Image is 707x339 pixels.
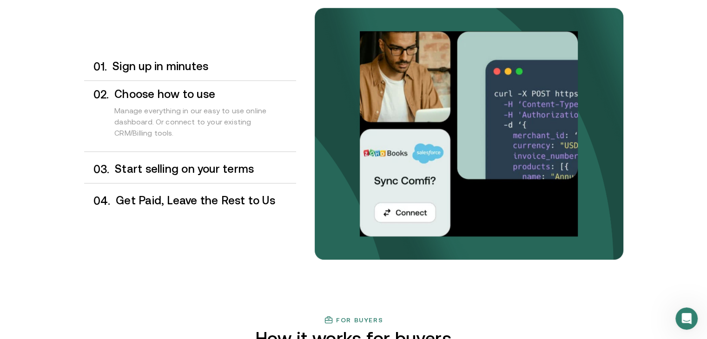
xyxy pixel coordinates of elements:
[360,31,578,236] img: Your payments collected on time.
[116,195,296,207] h3: Get Paid, Leave the Rest to Us
[84,88,109,148] div: 0 2 .
[114,88,296,100] h3: Choose how to use
[84,195,111,207] div: 0 4 .
[114,100,296,148] div: Manage everything in our easy to use online dashboard. Or connect to your existing CRM/Billing to...
[324,315,333,325] img: finance
[112,60,296,72] h3: Sign up in minutes
[315,8,623,260] img: bg
[84,163,110,176] div: 0 3 .
[84,60,107,73] div: 0 1 .
[675,307,698,330] iframe: Intercom live chat
[115,163,296,175] h3: Start selling on your terms
[336,316,383,324] h3: For buyers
